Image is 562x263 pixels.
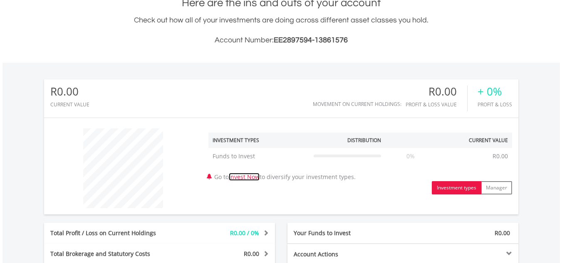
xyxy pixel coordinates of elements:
div: + 0% [478,86,512,98]
div: Total Profit / Loss on Current Holdings [44,229,179,237]
td: R0.00 [488,148,512,165]
div: Your Funds to Invest [287,229,403,237]
div: Total Brokerage and Statutory Costs [44,250,179,258]
td: Funds to Invest [208,148,309,165]
div: R0.00 [50,86,89,98]
th: Current Value [436,133,512,148]
div: CURRENT VALUE [50,102,89,107]
div: Account Actions [287,250,403,258]
a: Invest Now [229,173,260,181]
div: Profit & Loss [478,102,512,107]
button: Investment types [432,181,481,194]
td: 0% [385,148,436,165]
span: R0.00 [495,229,510,237]
div: Go to to diversify your investment types. [202,124,518,194]
span: EE2897594-13861576 [274,36,348,44]
span: R0.00 / 0% [230,229,259,237]
div: Movement on Current Holdings: [313,101,401,107]
div: R0.00 [406,86,467,98]
h3: Account Number: [44,34,518,46]
th: Investment Types [208,133,309,148]
div: Profit & Loss Value [406,102,467,107]
span: R0.00 [244,250,259,258]
div: Check out how all of your investments are doing across different asset classes you hold. [44,15,518,46]
div: Distribution [347,137,381,144]
button: Manager [481,181,512,194]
